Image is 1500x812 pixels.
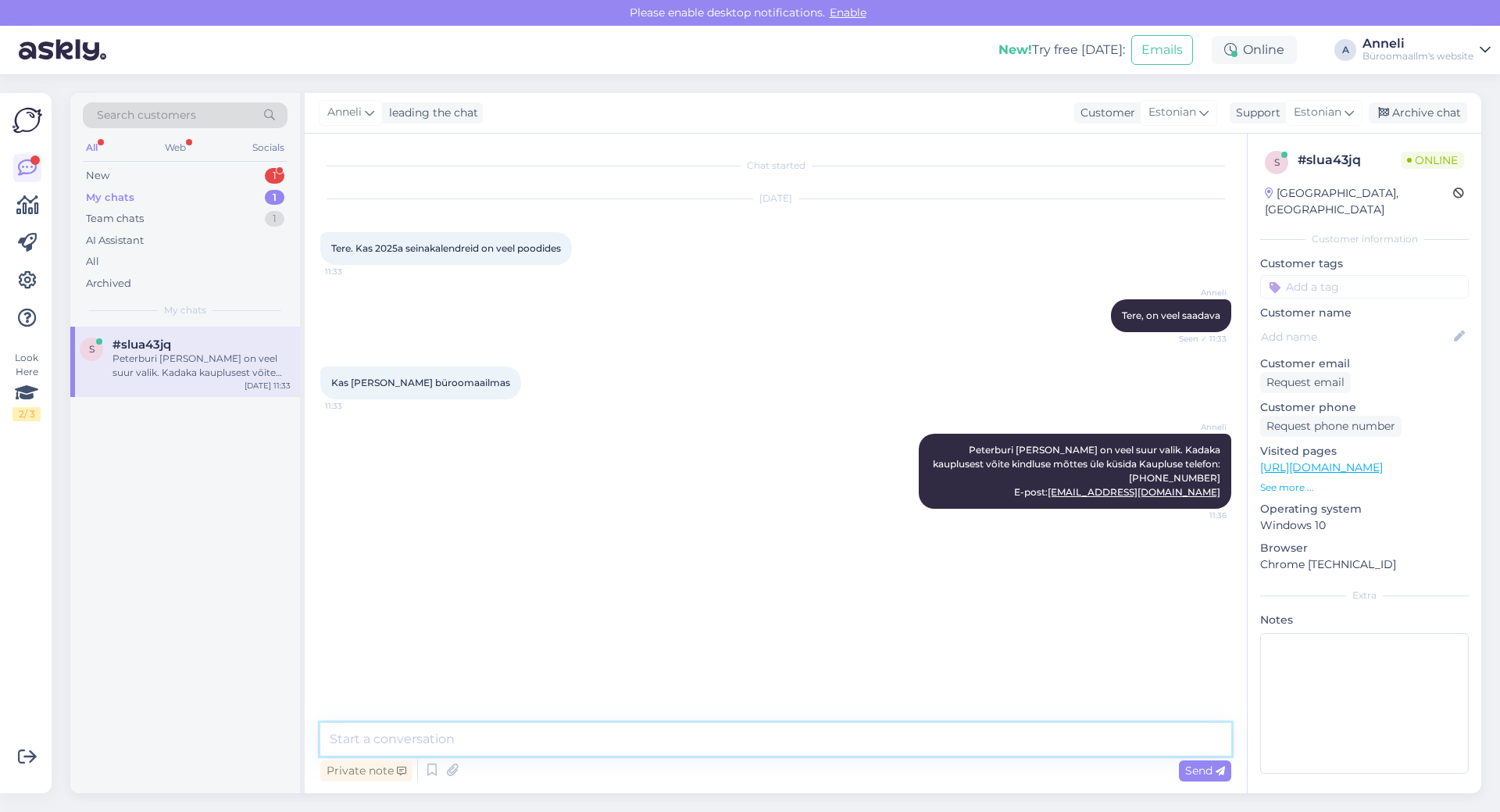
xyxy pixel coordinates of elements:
[1265,185,1453,218] div: [GEOGRAPHIC_DATA], [GEOGRAPHIC_DATA]
[164,303,206,317] span: My chats
[383,105,478,121] div: leading the chat
[112,338,171,352] span: #slua43jq
[1122,309,1220,321] span: Tere, on veel saadava
[1260,588,1469,603] div: Extra
[1168,333,1227,345] span: Seen ✓ 11:33
[1260,305,1469,321] p: Customer name
[162,138,189,158] div: Web
[1274,156,1280,168] span: s
[327,104,362,121] span: Anneli
[320,191,1231,206] div: [DATE]
[1260,540,1469,556] p: Browser
[1148,104,1196,121] span: Estonian
[1362,50,1473,63] div: Büroomaailm's website
[1260,443,1469,460] p: Visited pages
[1230,105,1280,121] div: Support
[331,242,561,254] span: Tere. Kas 2025a seinakalendreid on veel poodides
[1362,38,1473,50] div: Anneli
[325,400,384,412] span: 11:33
[1298,151,1401,170] div: # slua43jq
[1168,287,1227,299] span: Anneli
[97,107,196,123] span: Search customers
[1261,328,1451,345] input: Add name
[249,138,287,158] div: Socials
[1362,38,1491,63] a: AnneliBüroomaailm's website
[998,42,1032,57] b: New!
[86,168,109,184] div: New
[1260,356,1469,372] p: Customer email
[1185,764,1225,778] span: Send
[86,233,144,249] div: AI Assistant
[86,211,144,227] div: Team chats
[1168,421,1227,433] span: Anneli
[1260,501,1469,517] p: Operating system
[1074,105,1135,121] div: Customer
[89,343,95,355] span: s
[265,211,284,227] div: 1
[998,41,1125,59] div: Try free [DATE]:
[1260,399,1469,416] p: Customer phone
[12,351,41,421] div: Look Here
[12,407,41,421] div: 2 / 3
[320,760,412,782] div: Private note
[1294,104,1341,121] span: Estonian
[83,138,101,158] div: All
[331,377,510,388] span: Kas [PERSON_NAME] büroomaailmas
[1260,556,1469,573] p: Chrome [TECHNICAL_ID]
[1260,612,1469,628] p: Notes
[86,190,134,206] div: My chats
[1048,486,1220,498] a: [EMAIL_ADDRESS][DOMAIN_NAME]
[1131,35,1193,65] button: Emails
[1260,275,1469,299] input: Add a tag
[1260,232,1469,246] div: Customer information
[265,168,284,184] div: 1
[12,106,42,135] img: Askly Logo
[1260,460,1383,474] a: [URL][DOMAIN_NAME]
[112,352,291,380] div: Peterburi [PERSON_NAME] on veel suur valik. Kadaka kauplusest võite kindluse mõttes üle küsida Ka...
[245,380,291,392] div: [DATE] 11:33
[1260,372,1351,393] div: Request email
[86,254,99,270] div: All
[1369,102,1467,123] div: Archive chat
[1260,256,1469,272] p: Customer tags
[1334,39,1356,61] div: A
[1212,36,1297,64] div: Online
[325,266,384,277] span: 11:33
[933,444,1223,498] span: Peterburi [PERSON_NAME] on veel suur valik. Kadaka kauplusest võite kindluse mõttes üle küsida Ka...
[265,190,284,206] div: 1
[1260,481,1469,495] p: See more ...
[825,5,871,20] span: Enable
[86,276,131,292] div: Archived
[1260,517,1469,534] p: Windows 10
[1260,416,1402,437] div: Request phone number
[1401,152,1464,169] span: Online
[1168,510,1227,521] span: 11:36
[320,159,1231,173] div: Chat started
